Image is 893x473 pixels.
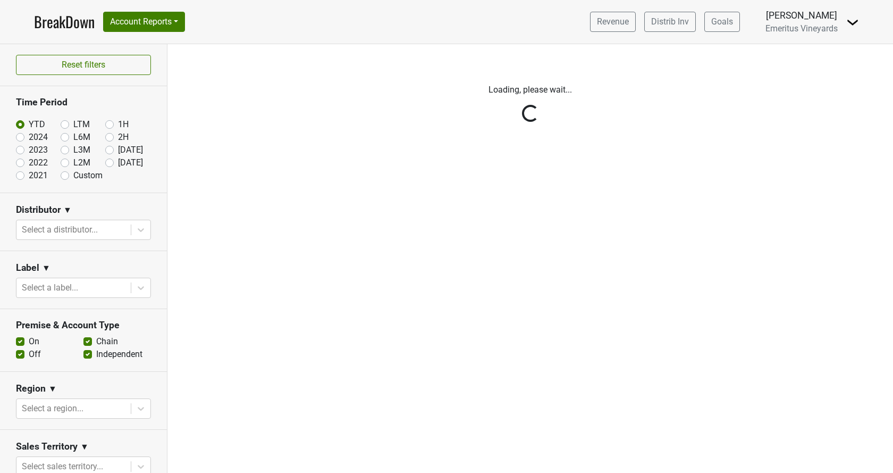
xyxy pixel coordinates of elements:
[590,12,636,32] a: Revenue
[765,23,838,34] span: Emeritus Vineyards
[235,84,825,96] p: Loading, please wait...
[704,12,740,32] a: Goals
[34,11,95,33] a: BreakDown
[103,12,185,32] button: Account Reports
[644,12,696,32] a: Distrib Inv
[765,9,838,22] div: [PERSON_NAME]
[846,16,859,29] img: Dropdown Menu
